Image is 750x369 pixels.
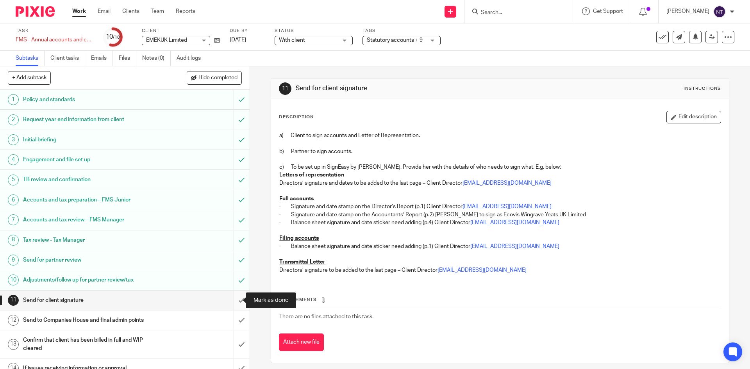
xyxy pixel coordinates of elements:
a: Work [72,7,86,15]
a: Client tasks [50,51,85,66]
p: Directors’ signature to be added to the last page – Client Director [279,266,720,274]
h1: Send to Companies House and final admin points [23,314,158,326]
a: Subtasks [16,51,45,66]
a: Audit logs [177,51,207,66]
p: a) Client to sign accounts and Letter of Representation. [279,132,720,139]
p: · Signature and date stamp on the Accountants’ Report (p.2) [PERSON_NAME] to sign as Ecovis Wingr... [279,211,720,219]
div: 6 [8,194,19,205]
a: Files [119,51,136,66]
span: Hide completed [198,75,237,81]
div: 9 [8,255,19,266]
span: [DATE] [230,37,246,43]
a: [EMAIL_ADDRESS][DOMAIN_NAME] [462,180,552,186]
p: b) Partner to sign accounts. [279,148,720,155]
div: 4 [8,154,19,165]
u: Transmittal Letter [279,259,325,265]
a: Clients [122,7,139,15]
div: 11 [8,295,19,306]
span: Statutory accounts + 9 [367,37,423,43]
h1: Accounts and tax review – FMS Manager [23,214,158,226]
h1: TB review and confirmation [23,174,158,185]
div: 2 [8,114,19,125]
div: 12 [8,315,19,326]
img: svg%3E [713,5,726,18]
button: + Add subtask [8,71,51,84]
div: 10 [8,275,19,285]
small: /18 [113,35,120,39]
div: 10 [106,32,120,41]
div: 3 [8,134,19,145]
h1: Request year end information from client [23,114,158,125]
u: Filing accounts [279,235,319,241]
input: Search [480,9,550,16]
button: Hide completed [187,71,242,84]
h1: Engagement and file set up [23,154,158,166]
span: There are no files attached to this task. [279,314,373,319]
a: [EMAIL_ADDRESS][DOMAIN_NAME] [462,204,552,209]
button: Attach new file [279,333,324,351]
label: Tags [362,28,441,34]
h1: Send for client signature [296,84,517,93]
div: 1 [8,94,19,105]
p: · Signature and date stamp on the Director’s Report (p.1) Client Director [279,203,720,210]
h1: Send for client signature [23,294,158,306]
p: Directors’ signature and dates to be added to the last page – Client Director [279,179,720,187]
span: With client [279,37,305,43]
a: Team [151,7,164,15]
a: Emails [91,51,113,66]
div: FMS - Annual accounts and corporation tax - December 2024 [16,36,94,44]
h1: Confirm that client has been billed in full and WIP cleared [23,334,158,354]
a: Notes (0) [142,51,171,66]
p: Description [279,114,314,120]
div: Instructions [684,86,721,92]
span: EMEKUK Limited [146,37,187,43]
div: 11 [279,82,291,95]
p: c) To be set up in SignEasy by [PERSON_NAME]. Provide her with the details of who needs to sign w... [279,163,720,171]
h1: Send for partner review [23,254,158,266]
u: Full accounts [279,196,314,201]
u: Letters of representation [279,172,344,178]
a: [EMAIL_ADDRESS][DOMAIN_NAME] [437,267,527,273]
p: [PERSON_NAME] [666,7,709,15]
label: Status [275,28,353,34]
a: Reports [176,7,195,15]
h1: Adjustments/follow up for partner review/tax [23,274,158,286]
h1: Policy and standards [23,94,158,105]
a: Email [98,7,111,15]
div: 8 [8,235,19,246]
label: Task [16,28,94,34]
h1: Tax review - Tax Manager [23,234,158,246]
a: [EMAIL_ADDRESS][DOMAIN_NAME] [470,220,559,225]
span: Get Support [593,9,623,14]
label: Due by [230,28,265,34]
img: Pixie [16,6,55,17]
div: 5 [8,175,19,185]
div: 7 [8,214,19,225]
a: [EMAIL_ADDRESS][DOMAIN_NAME] [470,244,559,249]
div: 13 [8,339,19,350]
span: Attachments [279,298,317,302]
h1: Initial briefing [23,134,158,146]
label: Client [142,28,220,34]
h1: Accounts and tax preparation – FMS Junior [23,194,158,206]
p: · Balance sheet signature and date sticker need adding (p.1) Client Director [279,242,720,250]
div: FMS - Annual accounts and corporation tax - [DATE] [16,36,94,44]
p: · Balance sheet signature and date sticker need adding (p.4) Client Director [279,219,720,226]
button: Edit description [666,111,721,123]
